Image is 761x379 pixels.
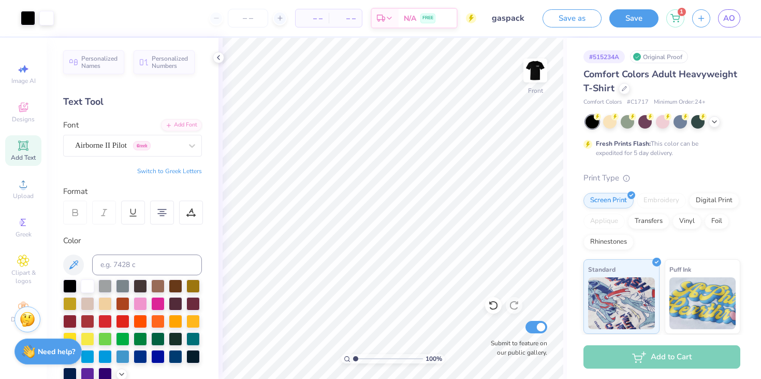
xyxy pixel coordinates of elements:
[723,12,735,24] span: AO
[63,186,203,198] div: Format
[137,167,202,175] button: Switch to Greek Letters
[152,55,188,69] span: Personalized Numbers
[583,193,634,208] div: Screen Print
[335,13,356,24] span: – –
[583,68,737,94] span: Comfort Colors Adult Heavyweight T-Shirt
[16,230,32,238] span: Greek
[228,9,268,27] input: – –
[588,277,655,329] img: Standard
[583,214,625,229] div: Applique
[705,214,729,229] div: Foil
[38,347,75,357] strong: Need help?
[528,86,543,95] div: Front
[628,214,669,229] div: Transfers
[654,98,706,107] span: Minimum Order: 24 +
[81,55,118,69] span: Personalized Names
[583,50,625,63] div: # 515234A
[630,50,688,63] div: Original Proof
[583,234,634,250] div: Rhinestones
[484,8,535,29] input: Untitled Design
[422,15,433,22] span: FREE
[11,153,36,162] span: Add Text
[13,192,34,200] span: Upload
[637,193,686,208] div: Embroidery
[525,60,546,81] img: Front
[609,9,658,27] button: Save
[669,277,736,329] img: Puff Ink
[426,354,442,363] span: 100 %
[161,119,202,131] div: Add Font
[689,193,739,208] div: Digital Print
[583,98,622,107] span: Comfort Colors
[11,315,36,324] span: Decorate
[63,95,202,109] div: Text Tool
[596,139,651,148] strong: Fresh Prints Flash:
[588,264,616,275] span: Standard
[669,264,691,275] span: Puff Ink
[583,172,740,184] div: Print Type
[543,9,602,27] button: Save as
[672,214,701,229] div: Vinyl
[596,139,723,158] div: This color can be expedited for 5 day delivery.
[627,98,649,107] span: # C1717
[404,13,416,24] span: N/A
[63,119,79,131] label: Font
[63,235,202,247] div: Color
[485,339,547,357] label: Submit to feature on our public gallery.
[11,77,36,85] span: Image AI
[92,255,202,275] input: e.g. 7428 c
[302,13,323,24] span: – –
[5,269,41,285] span: Clipart & logos
[678,8,686,16] span: 1
[12,115,35,123] span: Designs
[718,9,740,27] a: AO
